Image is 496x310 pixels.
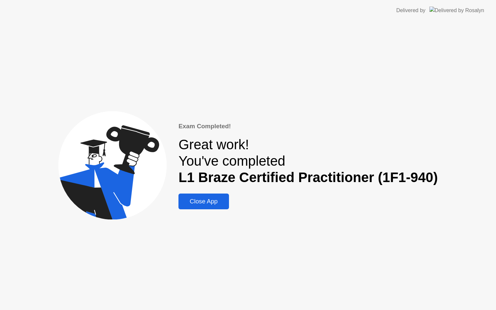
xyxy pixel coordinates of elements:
[178,194,229,209] button: Close App
[178,122,438,131] div: Exam Completed!
[429,7,484,14] img: Delivered by Rosalyn
[178,136,438,186] div: Great work! You've completed
[180,198,227,205] div: Close App
[178,170,438,185] b: L1 Braze Certified Practitioner (1F1-940)
[396,7,425,14] div: Delivered by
